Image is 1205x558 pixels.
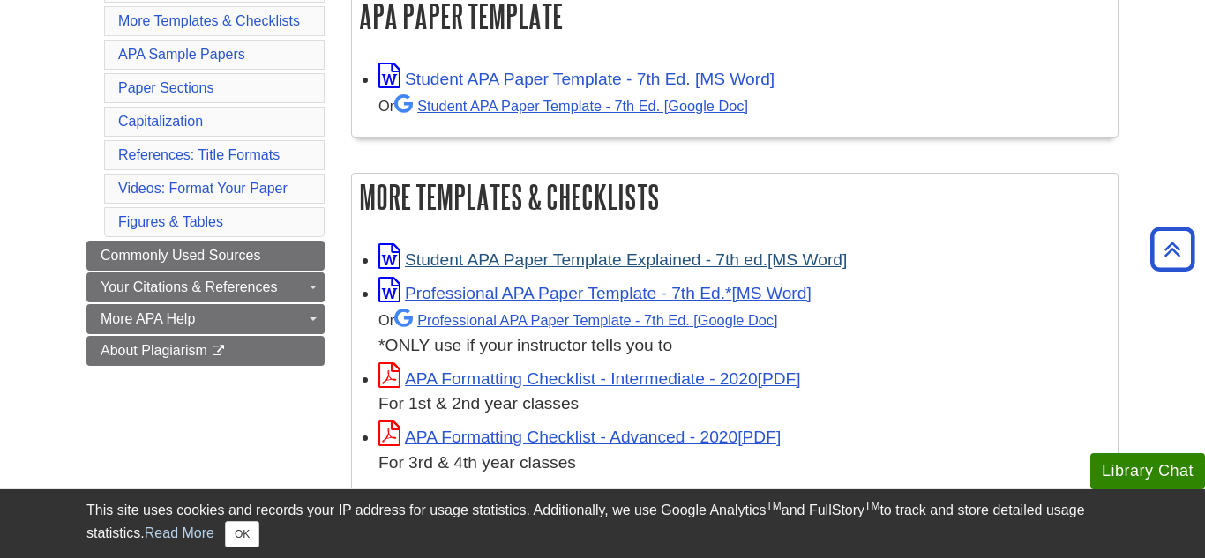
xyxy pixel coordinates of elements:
a: Link opens in new window [378,250,847,269]
span: More APA Help [101,311,195,326]
a: More Templates & Checklists [118,13,300,28]
div: *ONLY use if your instructor tells you to [378,307,1109,359]
a: Link opens in new window [378,70,775,88]
button: Close [225,521,259,547]
a: Link opens in new window [378,428,781,446]
a: Capitalization [118,114,203,129]
small: Or [378,98,748,114]
sup: TM [864,500,879,512]
a: Professional APA Paper Template - 7th Ed. [394,312,777,328]
a: Your Citations & References [86,272,325,302]
a: About Plagiarism [86,336,325,366]
a: Link opens in new window [378,369,801,388]
span: About Plagiarism [101,343,207,358]
a: References: Title Formats [118,147,280,162]
a: Link opens in new window [378,284,812,302]
span: Commonly Used Sources [101,248,260,263]
a: Paper Sections [118,80,214,95]
sup: TM [766,500,781,512]
a: More APA Help [86,304,325,334]
span: Your Citations & References [101,279,277,294]
a: APA Sample Papers [118,47,245,62]
a: Student APA Paper Template - 7th Ed. [Google Doc] [394,98,748,114]
a: Videos: Format Your Paper [118,181,288,196]
h2: More Templates & Checklists [352,174,1118,220]
a: Read More [145,525,214,540]
div: For 3rd & 4th year classes [378,450,1109,476]
i: This link opens in a new window [211,346,226,357]
button: Library Chat [1090,453,1205,489]
a: Commonly Used Sources [86,241,325,271]
a: Figures & Tables [118,214,223,229]
div: This site uses cookies and records your IP address for usage statistics. Additionally, we use Goo... [86,500,1119,547]
a: Back to Top [1144,237,1201,261]
div: For 1st & 2nd year classes [378,391,1109,417]
small: Or [378,312,777,328]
